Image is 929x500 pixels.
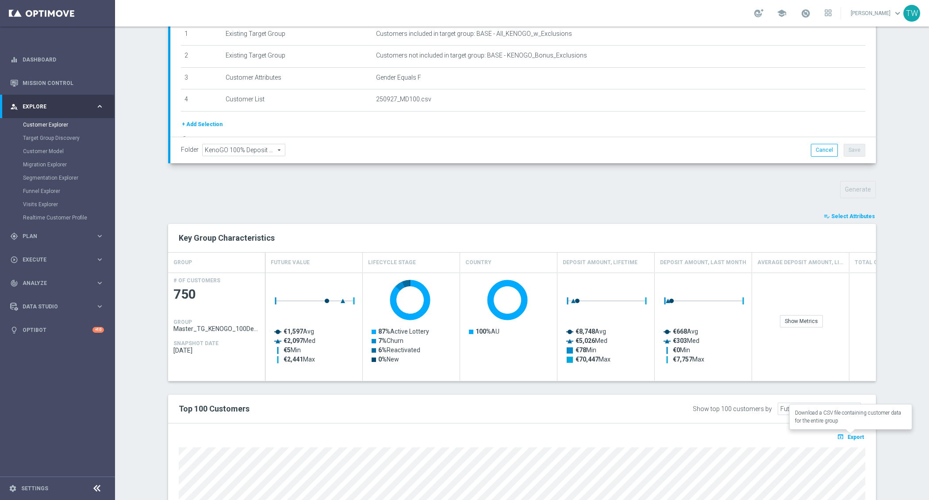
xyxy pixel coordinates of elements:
tspan: 7% [378,337,387,344]
i: person_search [10,103,18,111]
i: gps_fixed [10,232,18,240]
div: Dashboard [10,48,104,71]
span: Select Attributes [831,213,875,219]
div: Plan [10,232,96,240]
tspan: €7,757 [673,356,692,363]
button: Mission Control [10,80,104,87]
i: settings [9,485,17,492]
span: 250927_MD100.csv [376,96,431,103]
h4: Deposit Amount, Lifetime [563,255,637,270]
div: Customer Explorer [23,118,114,131]
td: Existing Target Group [222,46,372,68]
a: Funnel Explorer [23,188,92,195]
span: Data Studio [23,304,96,309]
td: 3 [181,67,222,89]
i: open_in_browser [837,433,846,440]
i: lightbulb [10,326,18,334]
span: Customers included in target group: BASE - All_KENOGO_w_Exclusions [376,30,572,38]
text: Med [673,337,699,344]
text: Avg [673,328,698,335]
button: person_search Explore keyboard_arrow_right [10,103,104,110]
a: Segmentation Explorer [23,174,92,181]
span: Execute [23,257,96,262]
td: Customer Attributes [222,67,372,89]
div: Realtime Customer Profile [23,211,114,224]
span: 2025-09-25 [173,347,260,354]
div: Execute [10,256,96,264]
text: Med [284,337,315,344]
i: playlist_add_check [824,213,830,219]
span: Plan [23,234,96,239]
button: play_circle_outline Execute keyboard_arrow_right [10,256,104,263]
h2: Top 100 Customers [179,404,574,414]
a: Dashboard [23,48,104,71]
tspan: 100% [476,328,491,335]
i: keyboard_arrow_right [96,302,104,311]
tspan: €5 [284,346,291,354]
h4: # OF CUSTOMERS [173,277,220,284]
td: 4 [181,89,222,112]
i: error_outline [181,136,188,143]
button: gps_fixed Plan keyboard_arrow_right [10,233,104,240]
i: keyboard_arrow_right [96,232,104,240]
tspan: 0% [378,356,387,363]
a: Optibot [23,318,92,342]
span: Explore [23,104,96,109]
p: For multiple files use OR operator in Complex Selection. Upload up to 10 files [192,136,378,143]
span: Export [848,434,864,440]
text: Min [673,346,690,354]
text: Min [576,346,596,354]
i: keyboard_arrow_right [96,255,104,264]
div: TW [903,5,920,22]
label: Folder [181,146,199,154]
text: Reactivated [378,346,420,354]
button: Cancel [811,144,838,156]
div: track_changes Analyze keyboard_arrow_right [10,280,104,287]
tspan: €5,026 [576,337,595,344]
div: Optibot [10,318,104,342]
a: Target Group Discovery [23,135,92,142]
button: playlist_add_check Select Attributes [823,212,876,221]
tspan: €78 [576,346,586,354]
span: Gender Equals F [376,74,421,81]
h4: Country [465,255,491,270]
h4: Future Value [271,255,310,270]
text: AU [476,328,499,335]
i: equalizer [10,56,18,64]
h4: SNAPSHOT DATE [173,340,219,346]
i: track_changes [10,279,18,287]
a: Realtime Customer Profile [23,214,92,221]
div: Segmentation Explorer [23,171,114,185]
a: Settings [21,486,48,491]
button: Save [844,144,865,156]
tspan: €668 [673,328,687,335]
td: 2 [181,46,222,68]
a: [PERSON_NAME]keyboard_arrow_down [850,7,903,20]
i: keyboard_arrow_right [96,102,104,111]
div: Show Metrics [780,315,823,327]
button: + Add Selection [181,119,223,129]
div: Customer Model [23,145,114,158]
h4: Deposit Amount, Last Month [660,255,746,270]
text: Avg [284,328,314,335]
tspan: €2,097 [284,337,303,344]
tspan: €70,447 [576,356,599,363]
div: Analyze [10,279,96,287]
span: Master_TG_KENOGO_100DepositMatch_250927 [173,325,260,332]
div: Funnel Explorer [23,185,114,198]
td: Existing Target Group [222,23,372,46]
a: Mission Control [23,71,104,95]
text: Active Lottery [378,328,429,335]
tspan: 87% [378,328,390,335]
tspan: €1,597 [284,328,303,335]
button: Data Studio keyboard_arrow_right [10,303,104,310]
div: Data Studio [10,303,96,311]
text: Med [576,337,607,344]
tspan: €0 [673,346,680,354]
i: play_circle_outline [10,256,18,264]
